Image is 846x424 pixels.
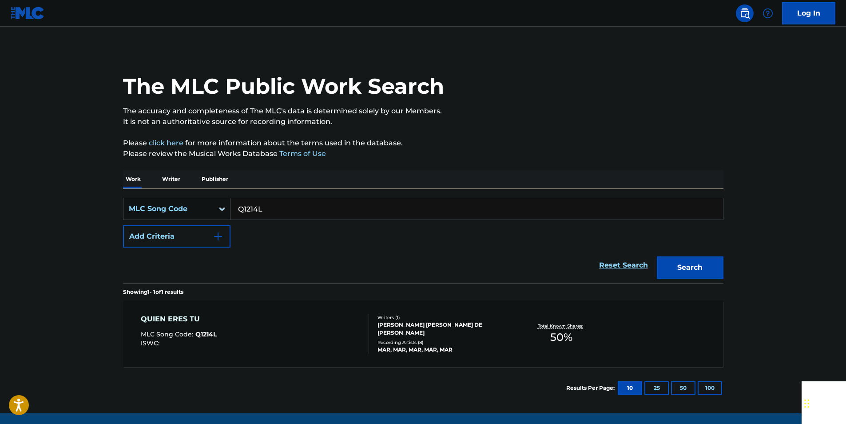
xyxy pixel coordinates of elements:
[736,4,754,22] a: Public Search
[123,106,723,116] p: The accuracy and completeness of The MLC's data is determined solely by our Members.
[618,381,642,395] button: 10
[213,231,223,242] img: 9d2ae6d4665cec9f34b9.svg
[377,339,512,346] div: Recording Artists ( 8 )
[804,390,810,417] div: Drag
[671,381,695,395] button: 50
[141,314,217,324] div: QUIEN ERES TU
[129,204,209,214] div: MLC Song Code
[123,148,723,159] p: Please review the Musical Works Database
[538,323,585,329] p: Total Known Shares:
[739,8,750,19] img: search
[377,346,512,354] div: MAR, MAR, MAR, MAR, MAR
[763,8,773,19] img: help
[123,116,723,127] p: It is not an authoritative source for recording information.
[123,288,183,296] p: Showing 1 - 1 of 1 results
[123,300,723,367] a: QUIEN ERES TUMLC Song Code:Q1214LISWC:Writers (1)[PERSON_NAME] [PERSON_NAME] DE [PERSON_NAME]Reco...
[123,198,723,283] form: Search Form
[195,330,217,338] span: Q1214L
[802,381,846,424] iframe: Chat Widget
[657,256,723,279] button: Search
[278,149,326,158] a: Terms of Use
[123,225,230,248] button: Add Criteria
[199,170,231,188] p: Publisher
[566,384,617,392] p: Results Per Page:
[550,329,572,345] span: 50 %
[377,321,512,337] div: [PERSON_NAME] [PERSON_NAME] DE [PERSON_NAME]
[595,256,652,275] a: Reset Search
[159,170,183,188] p: Writer
[149,139,183,147] a: click here
[141,330,195,338] span: MLC Song Code :
[11,7,45,20] img: MLC Logo
[141,339,162,347] span: ISWC :
[377,314,512,321] div: Writers ( 1 )
[698,381,722,395] button: 100
[644,381,669,395] button: 25
[123,138,723,148] p: Please for more information about the terms used in the database.
[759,4,777,22] div: Help
[123,170,143,188] p: Work
[123,73,444,100] h1: The MLC Public Work Search
[782,2,835,24] a: Log In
